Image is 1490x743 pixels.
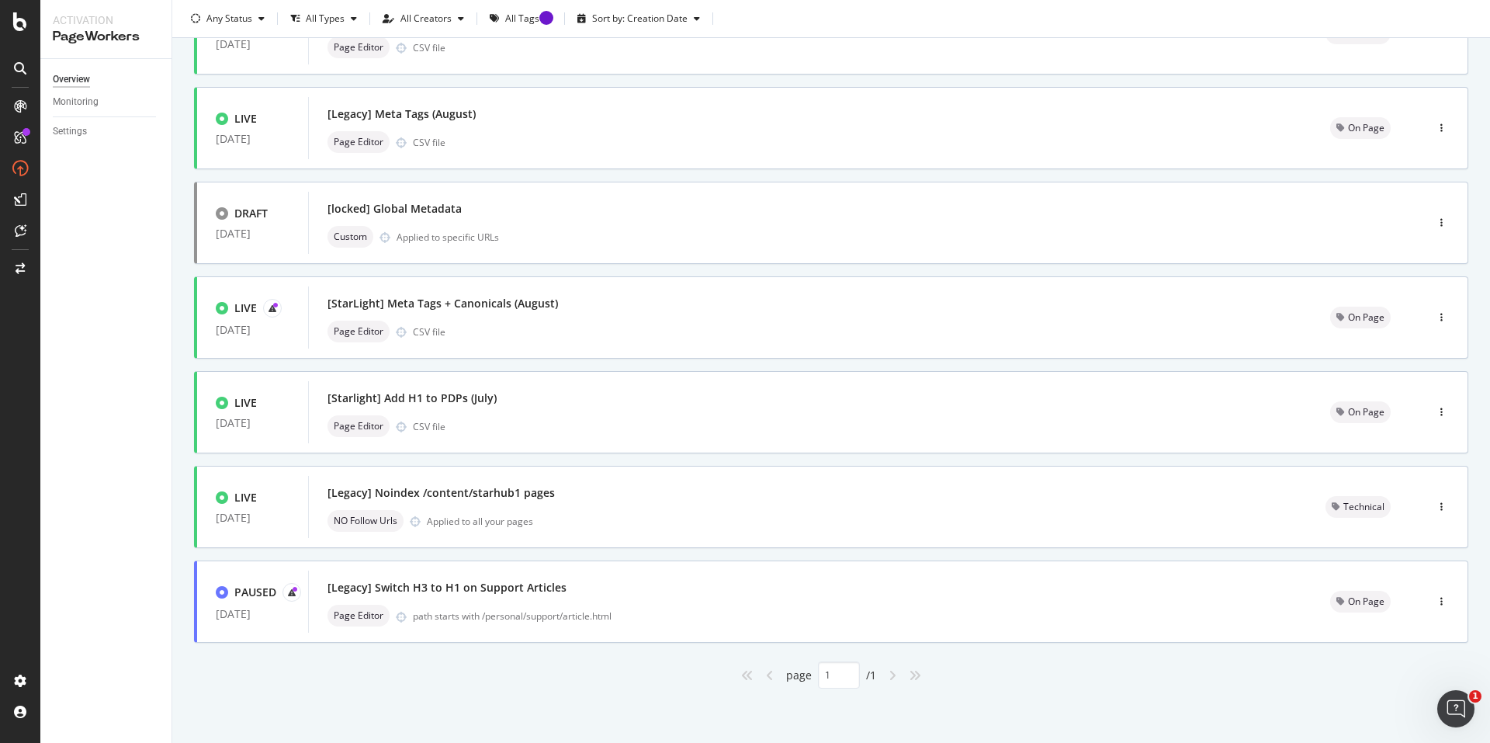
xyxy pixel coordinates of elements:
[306,14,345,23] div: All Types
[592,14,688,23] div: Sort by: Creation Date
[284,6,363,31] button: All Types
[400,14,452,23] div: All Creators
[1348,597,1384,606] span: On Page
[1348,313,1384,322] span: On Page
[327,321,390,342] div: neutral label
[413,325,445,339] div: CSV file
[1330,307,1391,328] div: neutral label
[327,36,390,58] div: neutral label
[327,391,497,406] div: [Starlight] Add H1 to PDPs (July)
[413,136,445,149] div: CSV file
[216,324,289,336] div: [DATE]
[327,226,373,248] div: neutral label
[334,516,397,526] span: NO Follow Urls
[216,608,289,620] div: [DATE]
[1469,690,1481,703] span: 1
[427,515,533,528] div: Applied to all your pages
[539,11,553,25] div: Tooltip anchor
[327,415,390,437] div: neutral label
[735,663,760,688] div: angles-left
[53,94,99,110] div: Monitoring
[53,123,87,140] div: Settings
[53,12,159,28] div: Activation
[376,6,470,31] button: All Creators
[53,94,161,110] a: Monitoring
[234,111,257,127] div: LIVE
[1343,502,1384,512] span: Technical
[216,417,289,429] div: [DATE]
[327,605,390,627] div: neutral label
[882,663,903,688] div: angle-right
[1348,408,1384,417] span: On Page
[786,661,876,689] div: page / 1
[334,137,383,147] span: Page Editor
[1330,401,1391,423] div: neutral label
[53,71,90,88] div: Overview
[327,296,558,311] div: [StarLight] Meta Tags + Canonicals (August)
[903,663,927,688] div: angles-right
[483,6,558,31] button: All Tags
[1343,29,1384,38] span: Technical
[505,14,539,23] div: All Tags
[216,38,289,50] div: [DATE]
[327,106,476,122] div: [Legacy] Meta Tags (August)
[334,422,383,431] span: Page Editor
[1437,690,1474,727] iframe: Intercom live chat
[216,512,289,524] div: [DATE]
[1330,591,1391,613] div: neutral label
[53,123,161,140] a: Settings
[327,201,462,217] div: [locked] Global Metadata
[234,206,268,221] div: DRAFT
[327,510,404,532] div: neutral label
[413,609,1293,623] div: path starts with /personal/support/article.html
[334,327,383,336] span: Page Editor
[185,6,271,31] button: Any Status
[206,14,252,23] div: Any Status
[1330,117,1391,139] div: neutral label
[234,585,276,600] div: PAUSED
[1325,496,1391,518] div: neutral label
[334,43,383,52] span: Page Editor
[760,663,780,688] div: angle-left
[334,232,367,241] span: Custom
[571,6,706,31] button: Sort by: Creation Date
[397,231,499,244] div: Applied to specific URLs
[234,300,257,316] div: LIVE
[234,490,257,505] div: LIVE
[334,611,383,620] span: Page Editor
[53,71,161,88] a: Overview
[327,485,555,501] div: [Legacy] Noindex /content/starhub1 pages
[53,28,159,46] div: PageWorkers
[1348,123,1384,133] span: On Page
[216,133,289,145] div: [DATE]
[327,580,567,595] div: [Legacy] Switch H3 to H1 on Support Articles
[234,395,257,411] div: LIVE
[327,131,390,153] div: neutral label
[413,41,445,54] div: CSV file
[413,420,445,433] div: CSV file
[216,227,289,240] div: [DATE]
